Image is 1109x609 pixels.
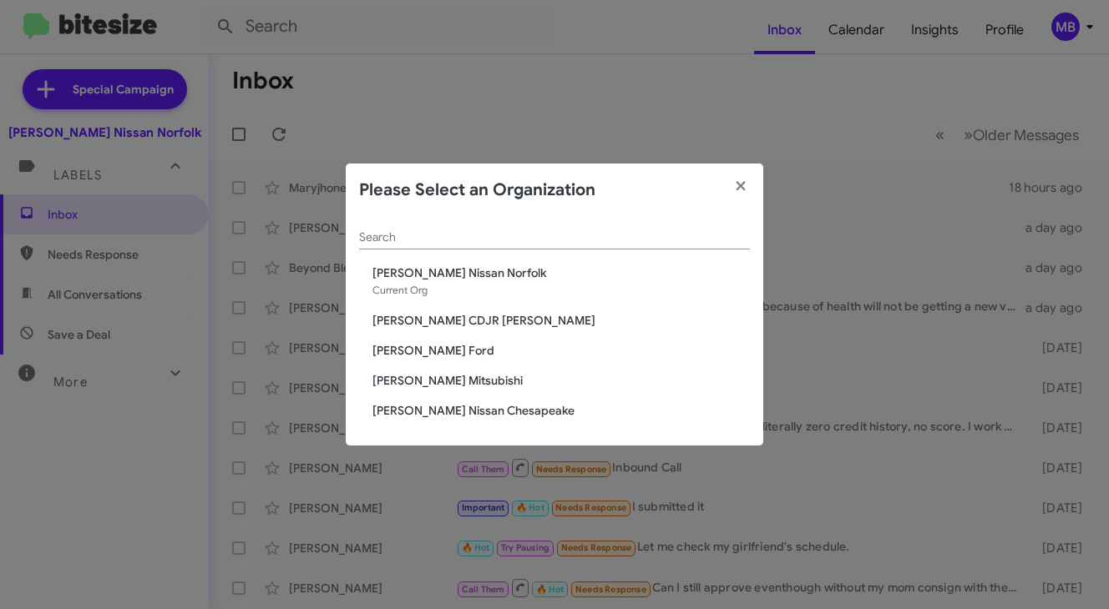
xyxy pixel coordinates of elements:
[372,312,750,329] span: [PERSON_NAME] CDJR [PERSON_NAME]
[372,402,750,419] span: [PERSON_NAME] Nissan Chesapeake
[372,372,750,389] span: [PERSON_NAME] Mitsubishi
[372,284,428,296] span: Current Org
[372,342,750,359] span: [PERSON_NAME] Ford
[372,264,750,281] span: [PERSON_NAME] Nissan Norfolk
[359,177,595,204] h2: Please Select an Organization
